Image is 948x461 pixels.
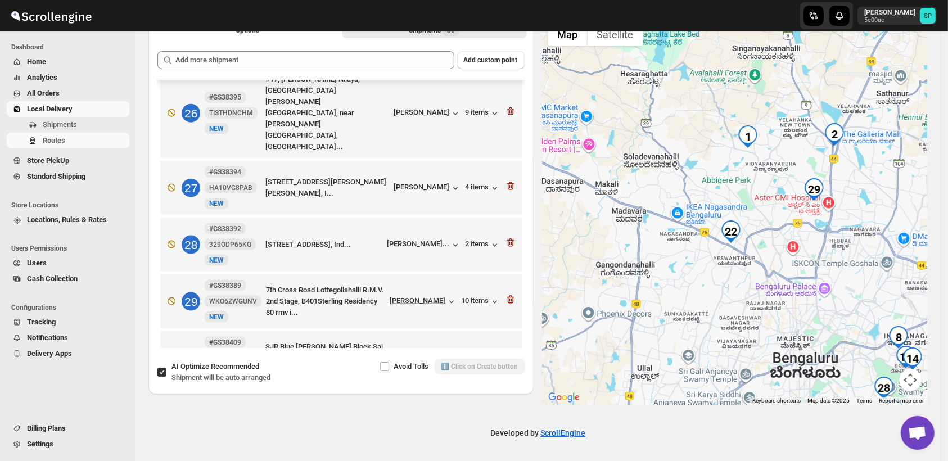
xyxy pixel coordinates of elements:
[548,23,588,46] button: Show street map
[27,57,46,66] span: Home
[27,259,47,267] span: Users
[7,133,129,148] button: Routes
[879,397,924,404] a: Report a map error
[7,421,129,436] button: Billing Plans
[11,43,129,52] span: Dashboard
[11,244,129,253] span: Users Permissions
[171,373,270,382] span: Shipment will be auto arranged
[211,362,259,370] span: Recommended
[209,109,253,117] span: TISTHDNCHM
[387,239,450,248] div: [PERSON_NAME]...
[7,85,129,101] button: All Orders
[209,282,241,290] b: #GS38389
[171,362,259,370] span: AI Optimize
[457,51,525,69] button: Add custom point
[394,183,461,194] button: [PERSON_NAME]
[394,362,429,370] span: Avoid Tolls
[209,225,241,233] b: #GS38392
[27,349,72,358] span: Delivery Apps
[209,93,241,101] b: #GS38395
[823,123,846,146] div: 2
[7,117,129,133] button: Shipments
[856,397,872,404] a: Terms (opens in new tab)
[265,341,386,375] div: SJR Blue [PERSON_NAME] Block Sai Sree Layout Parappana Agrahara, SJR Blue Wate...
[924,12,932,20] text: SP
[873,377,895,399] div: 28
[7,212,129,228] button: Locations, Rules & Rates
[43,136,65,144] span: Routes
[182,179,200,197] div: 27
[265,239,383,250] div: [STREET_ADDRESS], Ind...
[265,177,390,199] div: [STREET_ADDRESS][PERSON_NAME][PERSON_NAME], I...
[864,8,915,17] p: [PERSON_NAME]
[466,239,500,251] div: 2 items
[464,56,518,65] span: Add custom point
[7,54,129,70] button: Home
[540,428,585,437] a: ScrollEngine
[148,42,534,352] div: Selected Shipments
[209,338,241,346] b: #GS38409
[901,416,935,450] div: Open chat
[387,239,461,251] button: [PERSON_NAME]...
[27,105,73,113] span: Local Delivery
[27,333,68,342] span: Notifications
[209,297,257,306] span: WKO6ZWGUNV
[7,330,129,346] button: Notifications
[7,70,129,85] button: Analytics
[27,215,107,224] span: Locations, Rules & Rates
[27,89,60,97] span: All Orders
[27,172,85,180] span: Standard Shipping
[27,318,56,326] span: Tracking
[466,183,500,194] button: 4 items
[901,347,924,370] div: 14
[588,23,643,46] button: Show satellite imagery
[7,346,129,361] button: Delivery Apps
[182,292,200,311] div: 29
[462,296,500,308] button: 10 items
[27,156,69,165] span: Store PickUp
[27,424,66,432] span: Billing Plans
[545,390,583,405] a: Open this area in Google Maps (opens a new window)
[209,125,224,133] span: NEW
[11,201,129,210] span: Store Locations
[182,104,200,123] div: 26
[920,8,936,24] span: Sulakshana Pundle
[803,178,825,201] div: 29
[720,220,742,243] div: 22
[7,436,129,452] button: Settings
[752,397,801,405] button: Keyboard shortcuts
[209,240,251,249] span: 329ODP65KQ
[7,271,129,287] button: Cash Collection
[390,296,457,308] button: [PERSON_NAME]
[7,314,129,330] button: Tracking
[209,313,224,321] span: NEW
[545,390,583,405] img: Google
[857,7,937,25] button: User menu
[43,120,77,129] span: Shipments
[266,284,386,318] div: 7th Cross Road Lottegollahalli R.M.V. 2nd Stage, B401Sterling Residency 80 rmv i...
[209,183,252,192] span: HA10VG8PAB
[27,73,57,82] span: Analytics
[394,108,461,119] button: [PERSON_NAME]
[887,326,910,349] div: 8
[899,369,922,391] button: Map camera controls
[209,168,241,176] b: #GS38394
[7,255,129,271] button: Users
[737,125,759,148] div: 1
[27,274,78,283] span: Cash Collection
[807,397,850,404] span: Map data ©2025
[209,200,224,207] span: NEW
[265,74,390,152] div: #17, [PERSON_NAME] Nilaya, [GEOGRAPHIC_DATA][PERSON_NAME][GEOGRAPHIC_DATA], near [PERSON_NAME][GE...
[175,51,454,69] input: Add more shipment
[466,108,500,119] button: 9 items
[27,440,53,448] span: Settings
[490,427,585,439] p: Developed by
[209,256,224,264] span: NEW
[895,346,917,368] div: 13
